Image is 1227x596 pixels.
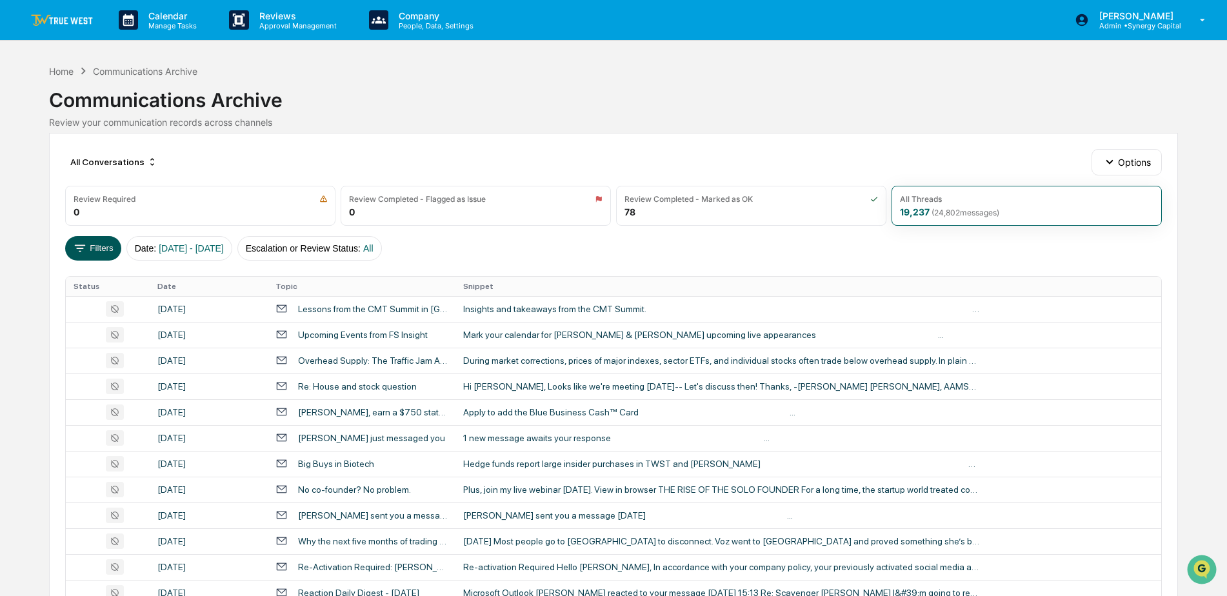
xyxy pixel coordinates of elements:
div: Overhead Supply: The Traffic Jam Above Your Breakout [298,355,448,366]
div: Apply to add the Blue Business Cash™ Card ‌ ‌ ‌ ‌ ‌ ‌ ‌ ‌ ‌ ‌ ‌ ‌ ‌ ‌ ‌ ‌ ‌ ‌ ‌ ‌ ‌ ‌ ‌ ‌ ‌ ‌ ‌ ‌... [463,407,979,417]
div: Review Required [74,194,135,204]
div: [PERSON_NAME] just messaged you [298,433,445,443]
div: Communications Archive [93,66,197,77]
div: [DATE] [157,459,260,469]
div: Home [49,66,74,77]
button: Start new chat [219,103,235,118]
div: Hedge funds report large insider purchases in TWST and [PERSON_NAME] ͏ ͏ ͏ ͏ ͏ ͏ ͏ ͏ ͏ ͏ ͏ ͏ ͏ ͏ ... [463,459,979,469]
span: ( 24,802 messages) [932,208,999,217]
div: Re: House and stock question [298,381,417,392]
div: 🔎 [13,188,23,199]
div: No co-founder? No problem. [298,484,411,495]
div: [DATE] [157,536,260,546]
th: Date [150,277,268,296]
button: Filters [65,236,121,261]
button: Escalation or Review Status:All [237,236,382,261]
p: Manage Tasks [138,21,203,30]
div: [DATE] [157,330,260,340]
div: [PERSON_NAME] sent you a message [DATE] [298,510,448,521]
span: [DATE] - [DATE] [159,243,224,253]
button: Date:[DATE] - [DATE] [126,236,232,261]
div: During market corrections, prices of major indexes, sector ETFs, and individual stocks often trad... [463,355,979,366]
iframe: Open customer support [1186,553,1221,588]
th: Topic [268,277,455,296]
p: [PERSON_NAME] [1089,10,1181,21]
div: Review your communication records across channels [49,117,1178,128]
span: Data Lookup [26,187,81,200]
div: Plus, join my live webinar [DATE]. View in browser THE RISE OF THE SOLO FOUNDER For a long time, ... [463,484,979,495]
span: All [363,243,374,253]
th: Snippet [455,277,1161,296]
div: 🖐️ [13,164,23,174]
div: [DATE] [157,562,260,572]
div: Big Buys in Biotech [298,459,374,469]
a: Powered byPylon [91,218,156,228]
button: Options [1092,149,1162,175]
img: icon [595,195,603,203]
p: Company [388,10,480,21]
span: Attestations [106,163,160,175]
div: [DATE] [157,484,260,495]
p: Reviews [249,10,343,21]
span: Preclearance [26,163,83,175]
div: Upcoming Events from FS Insight [298,330,428,340]
div: [PERSON_NAME] sent you a message [DATE] ͏ ͏ ͏ ͏ ͏ ͏ ͏ ͏ ͏ ͏ ͏ ͏ ͏ ͏ ͏ ͏ ͏ ͏ ͏ ͏ ͏ ͏ ͏ ͏ ͏ ͏ ͏ ͏ ͏... [463,510,979,521]
div: Start new chat [44,99,212,112]
div: Lessons from the CMT Summit in [GEOGRAPHIC_DATA] [298,304,448,314]
div: 🗄️ [94,164,104,174]
div: Re-activation Required Hello [PERSON_NAME], In accordance with your company policy, your previous... [463,562,979,572]
p: People, Data, Settings [388,21,480,30]
div: Why the next five months of trading are historically the best [298,536,448,546]
div: [PERSON_NAME], earn a $750 statement credit for your business [298,407,448,417]
p: Approval Management [249,21,343,30]
div: [DATE] [157,304,260,314]
div: 0 [74,206,79,217]
p: Calendar [138,10,203,21]
div: [DATE] [157,407,260,417]
a: 🖐️Preclearance [8,157,88,181]
div: [DATE] [157,433,260,443]
div: 19,237 [900,206,999,217]
div: Mark your calendar for [PERSON_NAME] & [PERSON_NAME] upcoming live appearances ‌ ‌ ‌ ‌ ‌ ‌ ‌ ‌ ‌ ... [463,330,979,340]
div: We're available if you need us! [44,112,163,122]
div: All Threads [900,194,942,204]
div: [DATE] [157,381,260,392]
div: Re-Activation Required: [PERSON_NAME] Social Media Archiving [298,562,448,572]
span: Pylon [128,219,156,228]
div: 78 [624,206,635,217]
th: Status [66,277,150,296]
div: Review Completed - Flagged as Issue [349,194,486,204]
p: How can we help? [13,27,235,48]
div: Hi [PERSON_NAME], Looks like we're meeting [DATE]-- Let's discuss then! Thanks, -[PERSON_NAME] [P... [463,381,979,392]
img: logo [31,14,93,26]
div: 0 [349,206,355,217]
div: [DATE] Most people go to [GEOGRAPHIC_DATA] to disconnect. Voz went to [GEOGRAPHIC_DATA] and prove... [463,536,979,546]
img: icon [319,195,328,203]
div: [DATE] [157,355,260,366]
p: Admin • Synergy Capital [1089,21,1181,30]
div: Insights and takeaways from the CMT Summit. ͏ ͏ ͏ ͏ ͏ ͏ ͏ ͏ ͏ ͏ ͏ ͏ ͏ ͏ ͏ ͏ ͏ ͏ ͏ ͏ ͏ ͏ ͏ ͏ ͏ ͏ ͏... [463,304,979,314]
img: 1746055101610-c473b297-6a78-478c-a979-82029cc54cd1 [13,99,36,122]
div: [DATE] [157,510,260,521]
div: Communications Archive [49,78,1178,112]
img: icon [870,195,878,203]
a: 🗄️Attestations [88,157,165,181]
a: 🔎Data Lookup [8,182,86,205]
div: 1 new message awaits your response ͏ ͏ ͏ ͏ ͏ ͏ ͏ ͏ ͏ ͏ ͏ ͏ ͏ ͏ ͏ ͏ ͏ ͏ ͏ ͏ ͏ ͏ ͏ ͏ ͏ ͏ ͏ ͏ ͏ ͏ ͏ ... [463,433,979,443]
div: All Conversations [65,152,163,172]
div: Review Completed - Marked as OK [624,194,753,204]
